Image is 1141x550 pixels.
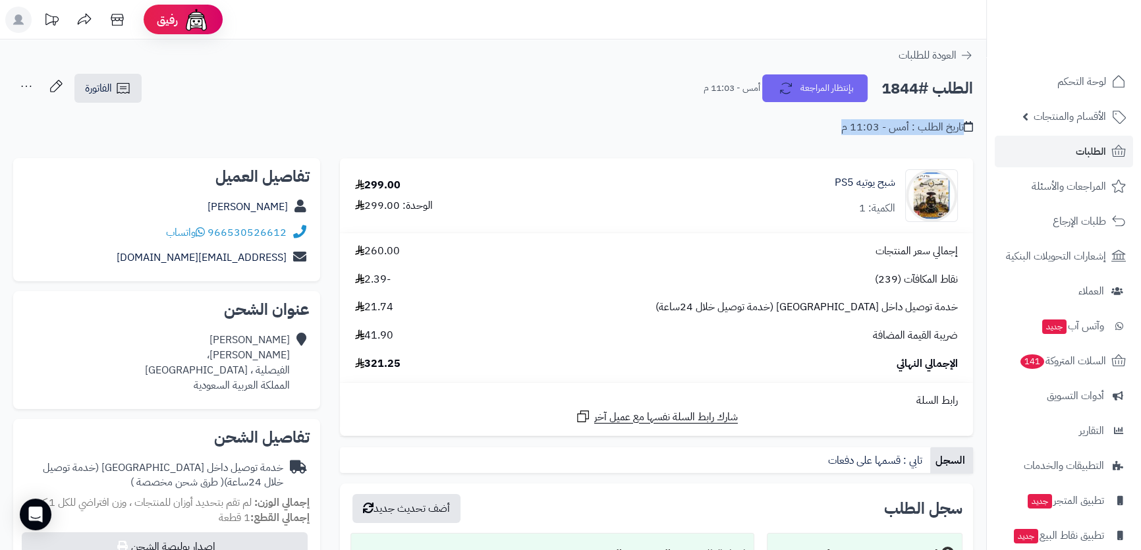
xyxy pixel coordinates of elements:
h2: الطلب #1844 [881,75,973,102]
div: Open Intercom Messenger [20,499,51,530]
span: السلات المتروكة [1019,352,1106,370]
span: إشعارات التحويلات البنكية [1006,247,1106,265]
span: أدوات التسويق [1047,387,1104,405]
span: شارك رابط السلة نفسها مع عميل آخر [594,410,738,425]
span: وآتس آب [1041,317,1104,335]
span: لوحة التحكم [1057,72,1106,91]
span: جديد [1028,494,1052,509]
a: العودة للطلبات [899,47,973,63]
div: 299.00 [355,178,401,193]
span: 321.25 [355,356,401,371]
a: لوحة التحكم [995,66,1133,97]
button: أضف تحديث جديد [352,494,460,523]
span: الأقسام والمنتجات [1034,107,1106,126]
span: 141 [1020,354,1044,369]
span: العملاء [1078,282,1104,300]
a: [PERSON_NAME] [208,199,288,215]
a: السجل [930,447,973,474]
h2: عنوان الشحن [24,302,310,317]
div: الكمية: 1 [859,201,895,216]
h2: تفاصيل الشحن [24,429,310,445]
div: الوحدة: 299.00 [355,198,433,213]
span: رفيق [157,12,178,28]
div: تاريخ الطلب : أمس - 11:03 م [841,120,973,135]
div: خدمة توصيل داخل [GEOGRAPHIC_DATA] (خدمة توصيل خلال 24ساعة) [24,460,283,491]
span: الطلبات [1076,142,1106,161]
span: الفاتورة [85,80,112,96]
h3: سجل الطلب [884,501,962,516]
a: شبح يوتيه PS5 [835,175,895,190]
span: الإجمالي النهائي [897,356,958,371]
span: تطبيق نقاط البيع [1013,526,1104,545]
a: 966530526612 [208,225,287,240]
img: logo-2.png [1051,37,1128,65]
h2: تفاصيل العميل [24,169,310,184]
span: لم تقم بتحديد أوزان للمنتجات ، وزن افتراضي للكل 1 كجم [29,495,252,510]
span: 21.74 [355,300,393,315]
a: السلات المتروكة141 [995,345,1133,377]
img: ai-face.png [183,7,209,33]
a: المراجعات والأسئلة [995,171,1133,202]
span: 260.00 [355,244,400,259]
a: الطلبات [995,136,1133,167]
span: 41.90 [355,328,393,343]
a: واتساب [166,225,205,240]
a: التقارير [995,415,1133,447]
span: جديد [1014,529,1038,543]
a: العملاء [995,275,1133,307]
button: بإنتظار المراجعة [762,74,868,102]
small: أمس - 11:03 م [704,82,760,95]
span: تطبيق المتجر [1026,491,1104,510]
a: طلبات الإرجاع [995,206,1133,237]
span: التقارير [1079,422,1104,440]
div: رابط السلة [345,393,968,408]
span: ضريبة القيمة المضافة [873,328,958,343]
a: التطبيقات والخدمات [995,450,1133,481]
img: 1758900262-ghost_of_yote_2-90x90.webp [906,169,957,222]
span: التطبيقات والخدمات [1024,456,1104,475]
a: أدوات التسويق [995,380,1133,412]
span: إجمالي سعر المنتجات [876,244,958,259]
span: -2.39 [355,272,391,287]
span: نقاط المكافآت (239) [875,272,958,287]
span: ( طرق شحن مخصصة ) [130,474,224,490]
a: إشعارات التحويلات البنكية [995,240,1133,272]
a: تطبيق المتجرجديد [995,485,1133,516]
a: الفاتورة [74,74,142,103]
small: 1 قطعة [219,510,310,526]
span: المراجعات والأسئلة [1032,177,1106,196]
span: طلبات الإرجاع [1053,212,1106,231]
a: شارك رابط السلة نفسها مع عميل آخر [575,408,738,425]
div: [PERSON_NAME] [PERSON_NAME]، الفيصلية ، [GEOGRAPHIC_DATA] المملكة العربية السعودية [145,333,290,393]
span: خدمة توصيل داخل [GEOGRAPHIC_DATA] (خدمة توصيل خلال 24ساعة) [655,300,958,315]
a: وآتس آبجديد [995,310,1133,342]
a: تابي : قسمها على دفعات [823,447,930,474]
a: [EMAIL_ADDRESS][DOMAIN_NAME] [117,250,287,265]
strong: إجمالي الوزن: [254,495,310,510]
strong: إجمالي القطع: [250,510,310,526]
a: تحديثات المنصة [35,7,68,36]
span: العودة للطلبات [899,47,957,63]
span: جديد [1042,319,1067,334]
